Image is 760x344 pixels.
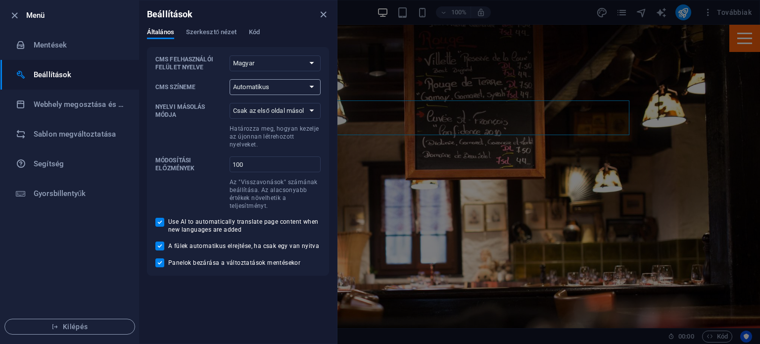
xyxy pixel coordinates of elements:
h6: Segítség [34,158,125,170]
span: A fülek automatikus elrejtése, ha csak egy van nyitva [168,242,319,250]
span: Kód [249,26,260,40]
p: Módosítási előzmények [155,156,226,172]
a: Segítség [0,149,139,179]
h6: Gyorsbillentyűk [34,188,125,199]
h6: Mentések [34,39,125,51]
button: close [317,8,329,20]
span: Panelok bezárása a változtatások mentésekor [168,259,300,267]
h6: Beállítások [34,69,125,81]
span: Általános [147,26,174,40]
h6: Beállítások [147,8,193,20]
p: Nyelvi másolás módja [155,103,226,119]
select: CMS felhasználói felület nyelve [230,55,321,71]
select: Nyelvi másolás módjaHatározza meg, hogyan kezelje az újonnan létrehozott nyelveket. [230,103,321,119]
button: Kilépés [4,319,135,335]
h6: Sablon megváltoztatása [34,128,125,140]
p: Határozza meg, hogyan kezelje az újonnan létrehozott nyelveket. [230,125,321,148]
span: Kilépés [13,323,127,331]
select: CMS színeme [230,79,321,95]
div: Beállítások [147,28,329,47]
span: Use AI to automatically translate page content when new languages are added [168,218,321,234]
p: CMS felhasználói felület nyelve [155,55,226,71]
input: Módosítási előzményekAz "Visszavonások" számának beállítása. Az alacsonyabb értékek növelhetik a ... [230,156,321,172]
h6: Menü [26,9,131,21]
p: Az "Visszavonások" számának beállítása. Az alacsonyabb értékek növelhetik a teljesítményt. [230,178,321,210]
span: Szerkesztő nézet [186,26,237,40]
h6: Webhely megosztása és másolása [34,98,125,110]
p: CMS színeme [155,83,226,91]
